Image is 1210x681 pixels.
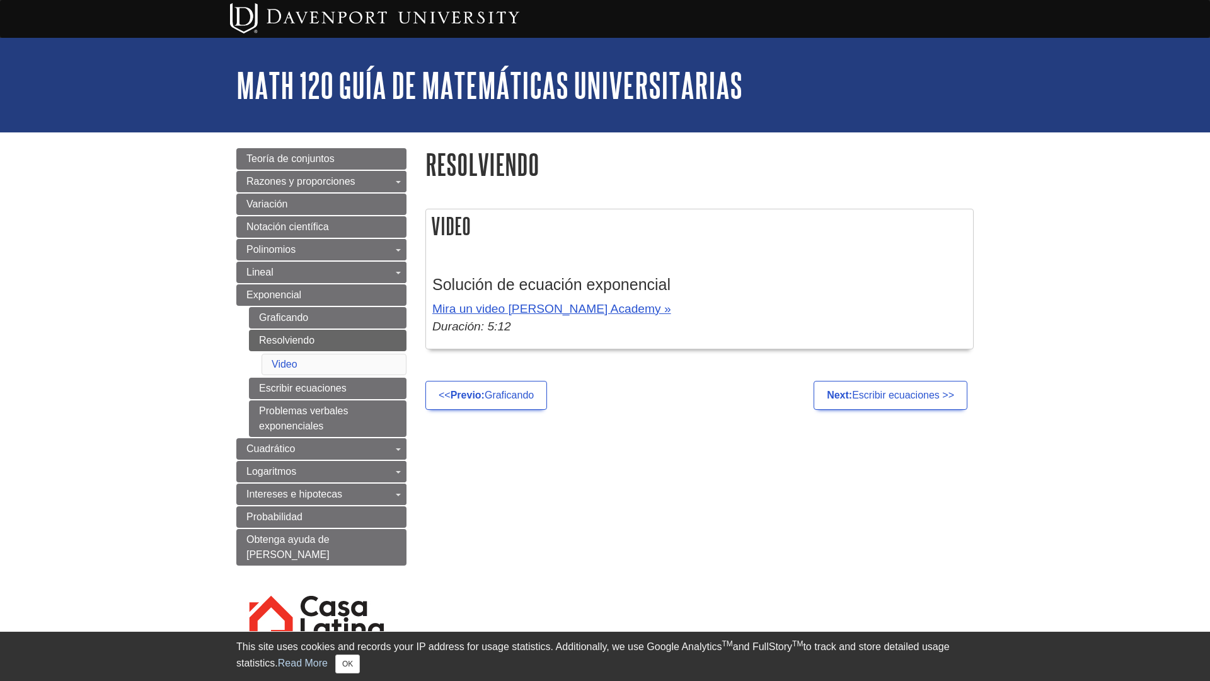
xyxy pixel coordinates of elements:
[335,655,360,673] button: Close
[246,244,296,255] span: Polinomios
[249,378,406,399] a: Escribir ecuaciones
[236,216,406,238] a: Notación científica
[814,381,967,410] a: Next:Escribir ecuaciones >>
[236,148,406,681] div: Guide Page Menu
[246,466,296,477] span: Logaritmos
[236,171,406,192] a: Razones y proporciones
[236,461,406,482] a: Logaritmos
[246,221,329,232] span: Notación científica
[246,289,301,300] span: Exponencial
[246,199,288,209] span: Variación
[792,639,803,648] sup: TM
[230,3,519,33] img: Davenport University
[246,153,335,164] span: Teoría de conjuntos
[451,390,485,400] strong: Previo:
[827,390,852,400] strong: Next:
[236,66,742,105] a: MATH 120 Guía de matemáticas universitarias
[236,148,406,170] a: Teoría de conjuntos
[236,639,974,673] div: This site uses cookies and records your IP address for usage statistics. Additionally, we use Goo...
[246,511,302,522] span: Probabilidad
[425,148,974,180] h1: Resolviendo
[432,320,511,333] em: Duración: 5:12
[432,302,671,315] a: Mira un video [PERSON_NAME] Academy »
[236,529,406,566] a: Obtenga ayuda de [PERSON_NAME]
[236,239,406,260] a: Polinomios
[236,506,406,528] a: Probabilidad
[236,484,406,505] a: Intereses e hipotecas
[722,639,732,648] sup: TM
[249,330,406,351] a: Resolviendo
[236,194,406,215] a: Variación
[246,534,330,560] span: Obtenga ayuda de [PERSON_NAME]
[246,176,355,187] span: Razones y proporciones
[236,438,406,460] a: Cuadrático
[236,284,406,306] a: Exponencial
[272,359,297,370] a: Video
[246,267,274,277] span: Lineal
[249,400,406,437] a: Problemas verbales exponenciales
[425,381,547,410] a: <<Previo:Graficando
[426,209,973,243] h2: Video
[246,443,295,454] span: Cuadrático
[249,307,406,329] a: Graficando
[246,489,342,499] span: Intereses e hipotecas
[432,276,967,294] h3: Solución de ecuación exponencial
[278,658,328,668] a: Read More
[236,262,406,283] a: Lineal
